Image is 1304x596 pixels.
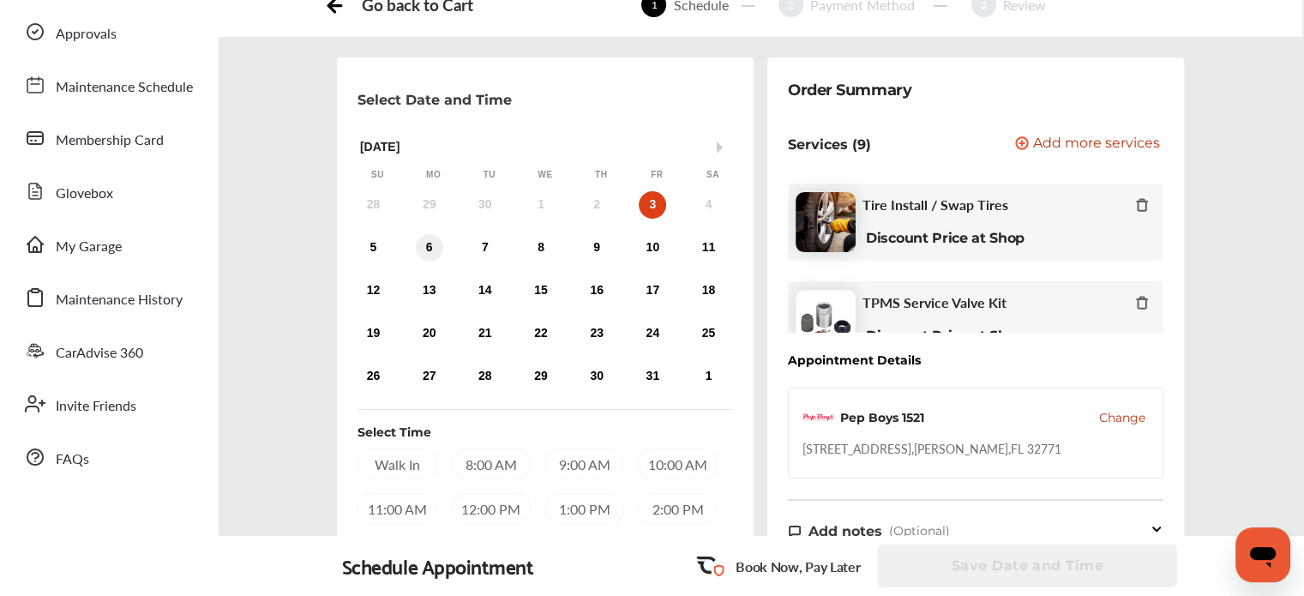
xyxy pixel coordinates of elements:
span: Maintenance Schedule [56,76,193,99]
div: Choose Thursday, October 16th, 2025 [583,277,610,304]
div: Choose Monday, October 6th, 2025 [416,234,443,262]
div: [STREET_ADDRESS] , [PERSON_NAME] , FL 32771 [802,440,1061,457]
div: Appointment Details [788,353,921,367]
div: Choose Friday, October 10th, 2025 [639,234,666,262]
div: Fr [648,169,665,181]
div: Choose Tuesday, October 7th, 2025 [472,234,499,262]
div: Choose Wednesday, October 22nd, 2025 [527,320,555,347]
p: Services (9) [788,136,871,153]
img: logo-pepboys.png [802,402,833,433]
div: Choose Saturday, October 25th, 2025 [694,320,722,347]
div: Choose Friday, October 31st, 2025 [639,363,666,390]
div: Choose Saturday, October 18th, 2025 [694,277,722,304]
div: Choose Monday, October 27th, 2025 [416,363,443,390]
div: Select Time [358,424,431,441]
div: Pep Boys 1521 [840,409,924,426]
p: Book Now, Pay Later [736,557,860,576]
span: Tire Install / Swap Tires [862,196,1008,213]
iframe: Button to launch messaging window [1235,527,1290,582]
span: Membership Card [56,129,164,152]
div: Tu [481,169,498,181]
div: Choose Thursday, October 23rd, 2025 [583,320,610,347]
a: Maintenance Schedule [15,63,201,107]
div: Choose Sunday, October 19th, 2025 [359,320,387,347]
div: Choose Wednesday, October 29th, 2025 [527,363,555,390]
span: FAQs [56,449,89,471]
div: 1:00 PM [544,493,624,524]
div: Not available Saturday, October 4th, 2025 [694,191,722,219]
a: CarAdvise 360 [15,328,201,373]
div: 9:00 AM [544,449,624,479]
b: Discount Price at Shop [866,230,1025,246]
div: 2:00 PM [638,493,718,524]
div: Choose Monday, October 13th, 2025 [416,277,443,304]
div: Choose Tuesday, October 21st, 2025 [472,320,499,347]
div: month 2025-10 [346,188,736,394]
div: Choose Wednesday, October 8th, 2025 [527,234,555,262]
a: My Garage [15,222,201,267]
span: Glovebox [56,183,113,205]
div: Choose Saturday, October 11th, 2025 [694,234,722,262]
div: Choose Monday, October 20th, 2025 [416,320,443,347]
div: Choose Friday, October 17th, 2025 [639,277,666,304]
div: Choose Wednesday, October 15th, 2025 [527,277,555,304]
span: Approvals [56,23,117,45]
span: Invite Friends [56,395,136,418]
div: We [537,169,554,181]
span: CarAdvise 360 [56,342,143,364]
img: note-icon.db9493fa.svg [788,524,802,539]
div: Walk In [358,449,437,479]
div: Choose Sunday, October 26th, 2025 [359,363,387,390]
span: Add notes [808,523,882,539]
div: Choose Tuesday, October 14th, 2025 [472,277,499,304]
div: Not available Sunday, September 28th, 2025 [359,191,387,219]
a: FAQs [15,435,201,479]
div: Choose Saturday, November 1st, 2025 [694,363,722,390]
div: Choose Thursday, October 9th, 2025 [583,234,610,262]
span: My Garage [56,236,122,258]
div: 10:00 AM [638,449,718,479]
div: Mo [425,169,442,181]
a: Membership Card [15,116,201,160]
div: [DATE] [350,140,741,154]
div: Sa [704,169,721,181]
div: Not available Tuesday, September 30th, 2025 [472,191,499,219]
div: Schedule Appointment [342,554,534,578]
span: TPMS Service Valve Kit [862,294,1007,310]
div: 8:00 AM [451,449,531,479]
div: 11:00 AM [358,493,437,524]
span: Maintenance History [56,289,183,311]
a: Add more services [1015,136,1163,153]
span: (Optional) [889,523,950,539]
div: Choose Thursday, October 30th, 2025 [583,363,610,390]
div: Choose Sunday, October 12th, 2025 [359,277,387,304]
a: Invite Friends [15,382,201,426]
button: Change [1099,409,1145,426]
button: Next Month [717,141,729,154]
div: 12:00 PM [451,493,531,524]
a: Approvals [15,9,201,54]
span: Add more services [1033,136,1160,153]
img: tpms-valve-kit-thumb.jpg [796,290,856,350]
div: Not available Friday, October 3rd, 2025 [639,191,666,219]
b: Discount Price at Shop [866,328,1025,344]
div: Not available Thursday, October 2nd, 2025 [583,191,610,219]
button: Add more services [1015,136,1160,153]
div: Choose Friday, October 24th, 2025 [639,320,666,347]
div: Choose Sunday, October 5th, 2025 [359,234,387,262]
p: Select Date and Time [358,92,512,108]
div: Choose Tuesday, October 28th, 2025 [472,363,499,390]
img: tire-install-swap-tires-thumb.jpg [796,192,856,252]
div: Th [592,169,610,181]
div: Su [369,169,386,181]
div: Not available Monday, September 29th, 2025 [416,191,443,219]
a: Maintenance History [15,275,201,320]
div: Order Summary [788,78,911,102]
div: Not available Wednesday, October 1st, 2025 [527,191,555,219]
a: Glovebox [15,169,201,214]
